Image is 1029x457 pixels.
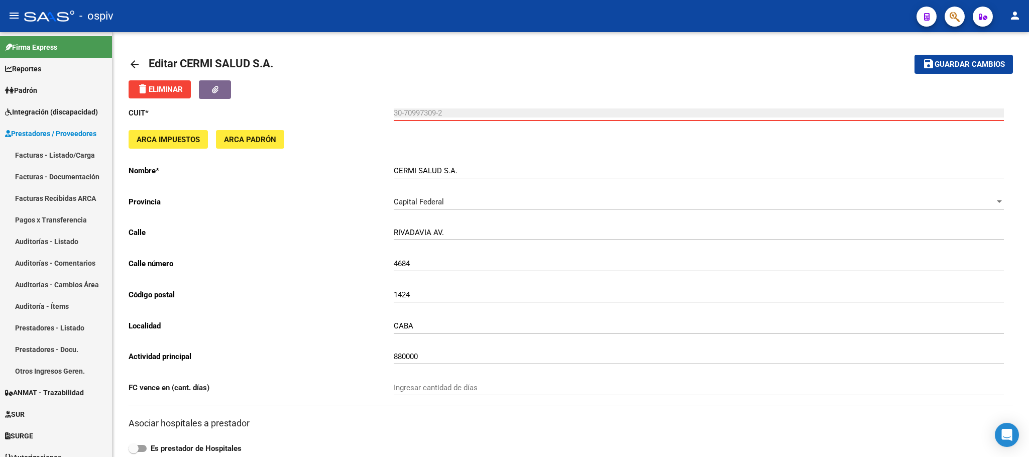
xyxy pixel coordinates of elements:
[137,83,149,95] mat-icon: delete
[5,42,57,53] span: Firma Express
[129,289,394,300] p: Código postal
[151,444,242,453] strong: Es prestador de Hospitales
[5,85,37,96] span: Padrón
[129,258,394,269] p: Calle número
[137,85,183,94] span: Eliminar
[129,107,394,119] p: CUIT
[5,63,41,74] span: Reportes
[129,58,141,70] mat-icon: arrow_back
[129,165,394,176] p: Nombre
[5,430,33,441] span: SURGE
[216,130,284,149] button: ARCA Padrón
[5,128,96,139] span: Prestadores / Proveedores
[129,351,394,362] p: Actividad principal
[224,135,276,144] span: ARCA Padrón
[394,197,444,206] span: Capital Federal
[137,135,200,144] span: ARCA Impuestos
[129,80,191,98] button: Eliminar
[129,320,394,331] p: Localidad
[129,196,394,207] p: Provincia
[5,387,84,398] span: ANMAT - Trazabilidad
[129,227,394,238] p: Calle
[129,382,394,393] p: FC vence en (cant. días)
[923,58,935,70] mat-icon: save
[995,423,1019,447] div: Open Intercom Messenger
[935,60,1005,69] span: Guardar cambios
[914,55,1013,73] button: Guardar cambios
[129,416,1013,430] h3: Asociar hospitales a prestador
[129,130,208,149] button: ARCA Impuestos
[5,106,98,118] span: Integración (discapacidad)
[149,57,273,70] span: Editar CERMI SALUD S.A.
[5,409,25,420] span: SUR
[1009,10,1021,22] mat-icon: person
[79,5,113,27] span: - ospiv
[8,10,20,22] mat-icon: menu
